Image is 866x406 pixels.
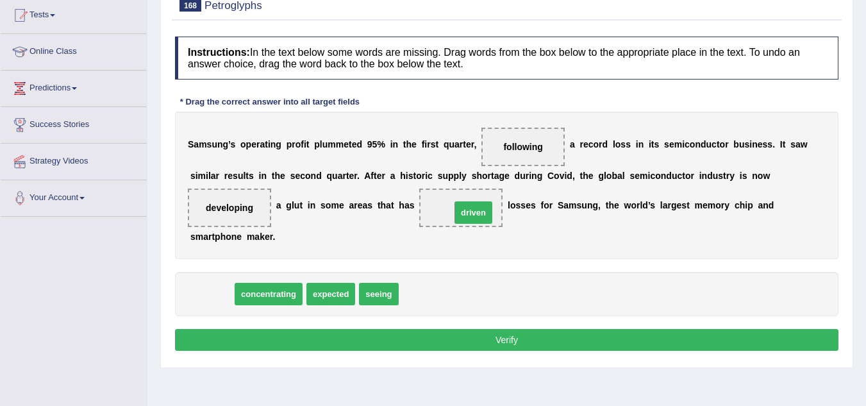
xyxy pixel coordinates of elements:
b: o [720,139,726,149]
b: g [223,139,229,149]
b: m [695,200,703,210]
b: S [188,139,194,149]
b: t [391,200,394,210]
b: r [599,139,602,149]
b: s [367,200,372,210]
b: r [637,200,640,210]
b: i [749,139,752,149]
b: l [613,139,615,149]
b: i [308,200,310,210]
b: s [438,171,443,181]
b: a [795,139,801,149]
b: p [215,232,221,242]
span: driven [454,201,492,224]
b: o [631,200,637,210]
b: i [196,171,198,181]
b: h [400,171,406,181]
b: r [721,200,724,210]
b: p [448,171,454,181]
b: t [306,139,310,149]
b: o [326,200,331,210]
a: Your Account [1,180,147,212]
b: i [636,139,638,149]
b: r [342,171,346,181]
b: s [790,139,795,149]
b: u [713,171,719,181]
b: t [212,232,215,242]
b: n [661,171,667,181]
b: i [699,171,702,181]
b: i [425,171,428,181]
b: w [624,200,631,210]
b: 5 [372,139,378,149]
b: r [460,139,463,149]
b: i [648,171,651,181]
b: o [305,171,311,181]
b: t [299,200,303,210]
b: o [685,171,691,181]
b: o [544,200,549,210]
b: f [422,139,425,149]
b: o [758,171,763,181]
b: s [626,139,631,149]
b: o [655,171,661,181]
b: m [336,139,344,149]
b: e [251,139,256,149]
b: t [346,171,349,181]
b: s [664,139,669,149]
b: s [290,171,296,181]
b: 9 [367,139,372,149]
b: n [638,139,644,149]
b: t [374,171,377,181]
b: e [412,139,417,149]
div: * Drag the correct answer into all target fields [175,96,365,108]
b: o [416,171,422,181]
b: g [598,171,604,181]
span: developing [206,203,253,213]
b: t [435,139,438,149]
b: . [772,139,775,149]
b: u [294,200,300,210]
b: a [276,200,281,210]
b: w [763,171,770,181]
b: e [280,171,285,181]
b: n [311,171,317,181]
b: d [701,139,706,149]
b: l [243,171,246,181]
b: p [454,171,460,181]
a: Strategy Videos [1,144,147,176]
b: u [449,139,455,149]
b: r [427,139,430,149]
b: d [666,171,672,181]
b: a [758,200,763,210]
b: f [541,200,544,210]
b: c [735,200,740,210]
b: i [268,139,271,149]
b: p [747,200,753,210]
b: i [649,139,651,149]
b: t [272,171,275,181]
b: C [547,171,554,181]
b: s [650,200,655,210]
b: a [563,200,569,210]
b: h [399,200,404,210]
b: a [260,139,265,149]
b: i [406,171,408,181]
b: i [529,171,531,181]
span: Drop target [419,189,503,227]
b: a [194,139,199,149]
b: h [275,171,281,181]
b: e [466,139,471,149]
b: r [549,200,553,210]
b: t [717,139,720,149]
b: u [672,171,678,181]
b: e [295,171,300,181]
b: t [413,171,417,181]
b: r [726,171,729,181]
b: i [206,171,208,181]
b: t [246,171,249,181]
b: m [640,171,647,181]
b: r [208,232,212,242]
b: % [377,139,385,149]
b: s [516,200,521,210]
